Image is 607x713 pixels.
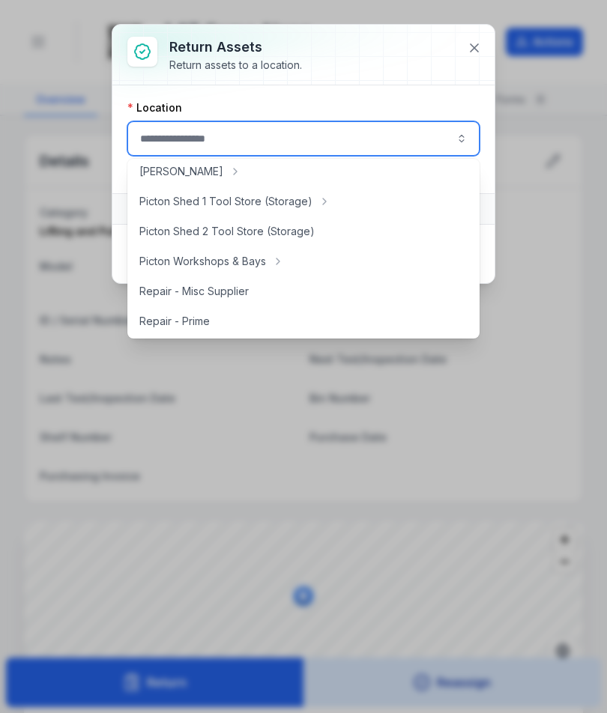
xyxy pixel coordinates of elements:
label: Location [127,100,182,115]
span: Repair - Misc Supplier [139,284,249,299]
button: Assets1 [112,194,495,224]
span: Picton Workshops & Bays [139,254,266,269]
div: Return assets to a location. [169,58,302,73]
span: Picton Shed 1 Tool Store (Storage) [139,194,312,209]
span: [PERSON_NAME] [139,164,223,179]
h3: Return assets [169,37,302,58]
span: Repair - Prime [139,314,210,329]
span: Picton Shed 2 Tool Store (Storage) [139,224,315,239]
